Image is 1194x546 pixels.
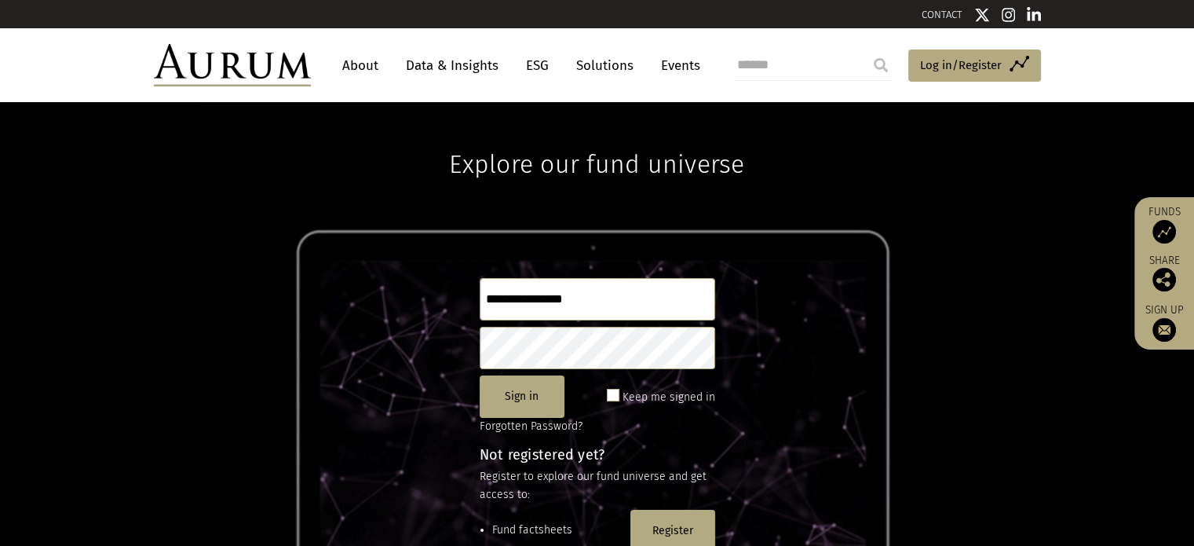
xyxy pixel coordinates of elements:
[974,7,990,23] img: Twitter icon
[1152,268,1176,291] img: Share this post
[154,44,311,86] img: Aurum
[1142,303,1186,342] a: Sign up
[449,102,744,179] h1: Explore our fund universe
[568,51,641,80] a: Solutions
[1027,7,1041,23] img: Linkedin icon
[518,51,557,80] a: ESG
[480,420,582,433] a: Forgotten Password?
[492,522,624,539] li: Fund factsheets
[480,468,715,504] p: Register to explore our fund universe and get access to:
[1152,220,1176,244] img: Access Funds
[1142,255,1186,291] div: Share
[922,9,962,20] a: CONTACT
[865,49,896,81] input: Submit
[1002,7,1016,23] img: Instagram icon
[480,448,715,462] h4: Not registered yet?
[398,51,506,80] a: Data & Insights
[1152,318,1176,342] img: Sign up to our newsletter
[908,49,1041,82] a: Log in/Register
[1142,205,1186,244] a: Funds
[623,388,715,407] label: Keep me signed in
[653,51,700,80] a: Events
[480,376,564,418] button: Sign in
[920,56,1002,75] span: Log in/Register
[334,51,386,80] a: About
